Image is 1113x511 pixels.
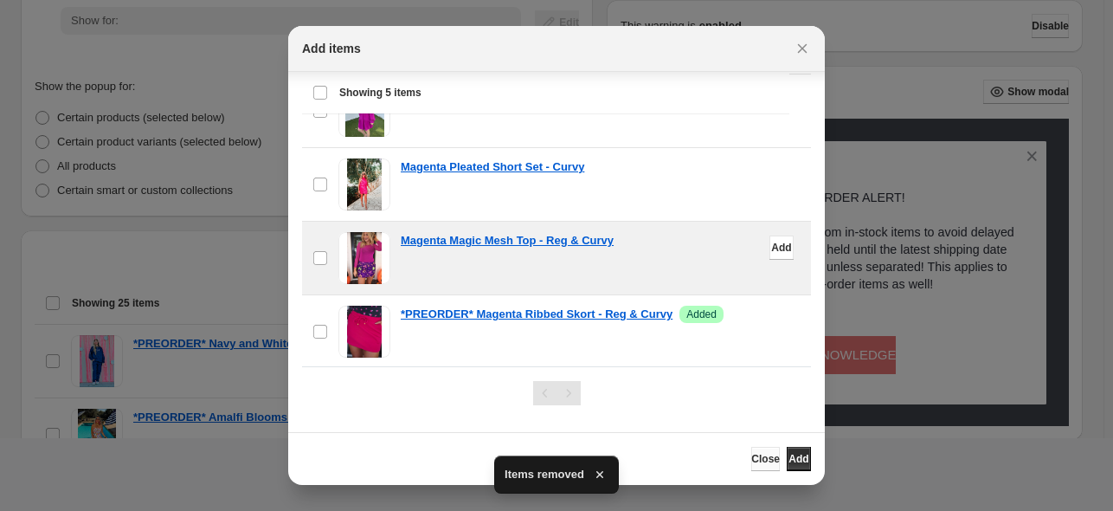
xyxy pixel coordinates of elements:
[401,306,672,323] a: *PREORDER* Magenta Ribbed Skort - Reg & Curvy
[401,232,614,249] a: Magenta Magic Mesh Top - Reg & Curvy
[339,86,421,100] span: Showing 5 items
[771,241,791,255] span: Add
[505,466,584,483] span: Items removed
[751,447,780,471] button: Close
[790,36,814,61] button: Close
[401,158,584,176] a: Magenta Pleated Short Set - Curvy
[302,40,361,57] h2: Add items
[533,381,581,405] nav: Pagination
[787,447,811,471] button: Add
[769,236,794,260] button: Add
[751,452,780,466] span: Close
[686,307,717,321] span: Added
[788,452,808,466] span: Add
